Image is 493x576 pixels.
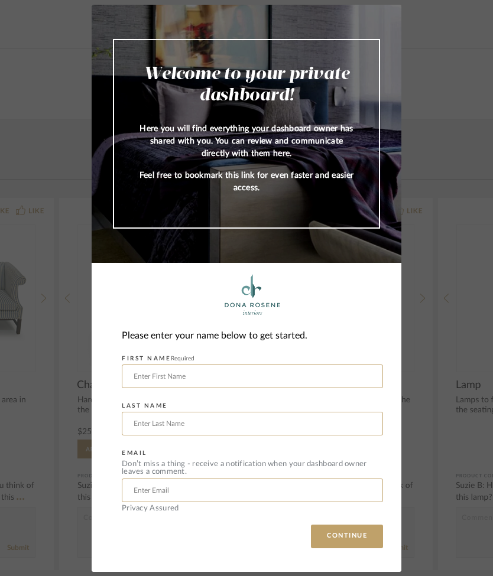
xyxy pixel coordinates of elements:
[138,170,355,194] p: Feel free to bookmark this link for even faster and easier access.
[171,356,194,362] span: Required
[138,123,355,160] p: Here you will find everything your dashboard owner has shared with you. You can review and commun...
[122,412,383,435] input: Enter Last Name
[122,402,168,409] label: LAST NAME
[122,450,147,457] label: EMAIL
[138,64,355,106] h2: Welcome to your private dashboard!
[122,328,383,344] div: Please enter your name below to get started.
[311,525,383,548] button: CONTINUE
[122,479,383,502] input: Enter Email
[122,365,383,388] input: Enter First Name
[122,505,383,512] div: Privacy Assured
[122,355,194,362] label: FIRST NAME
[122,460,383,476] div: Don’t miss a thing - receive a notification when your dashboard owner leaves a comment.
